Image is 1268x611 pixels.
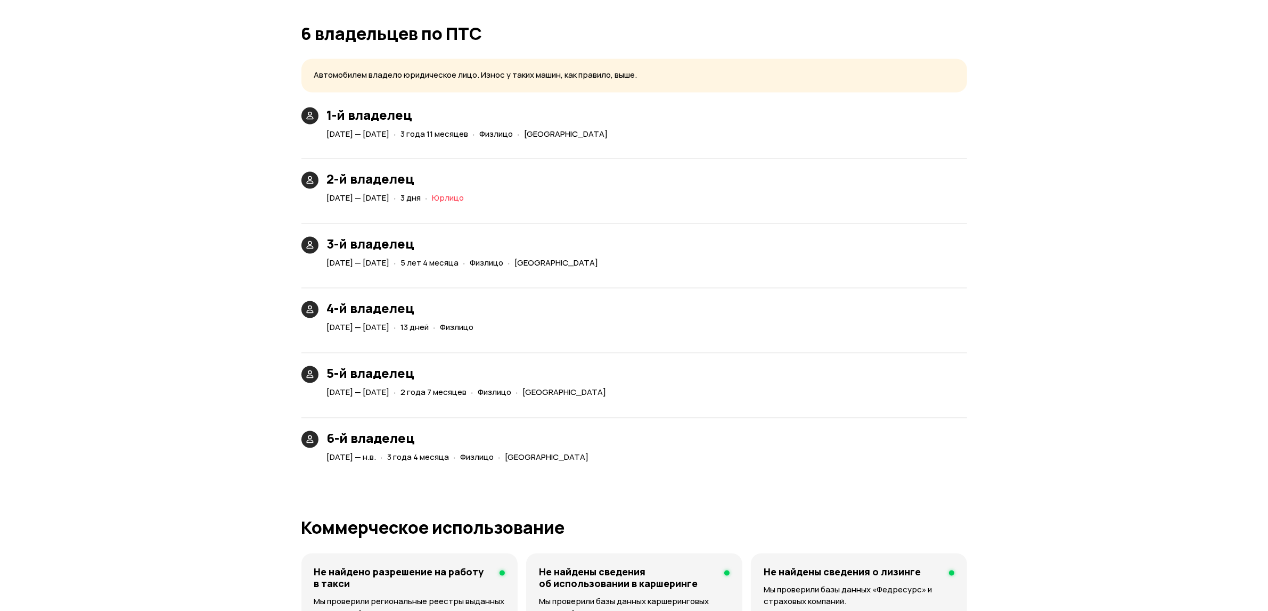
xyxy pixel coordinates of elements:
span: [GEOGRAPHIC_DATA] [505,452,589,463]
p: Мы проверили базы данных «Федресурс» и страховых компаний. [764,584,954,608]
span: [GEOGRAPHIC_DATA] [523,387,607,398]
h3: 6-й владелец [327,431,593,446]
span: · [508,254,511,272]
span: · [381,449,383,466]
span: 2 года 7 месяцев [401,387,467,398]
span: 3 года 4 месяца [388,452,449,463]
span: [DATE] — [DATE] [327,322,390,333]
span: [DATE] — н.в. [327,452,377,463]
span: Физлицо [440,322,474,333]
span: · [426,189,428,207]
span: [GEOGRAPHIC_DATA] [515,258,599,269]
h3: 5-й владелец [327,366,611,381]
span: · [471,384,474,401]
span: · [463,254,466,272]
h4: Не найдено разрешение на работу в такси [314,566,491,590]
span: · [394,125,397,143]
h3: 4-й владелец [327,301,478,316]
p: Автомобилем владело юридическое лицо. Износ у таких машин, как правило, выше. [314,70,954,81]
h3: 1-й владелец [327,108,612,122]
span: · [433,319,436,336]
h1: 6 владельцев по ПТС [301,24,967,43]
h3: 2-й владелец [327,172,469,187]
span: Физлицо [480,128,513,139]
span: Физлицо [461,452,494,463]
span: · [394,384,397,401]
span: · [498,449,501,466]
span: · [454,449,456,466]
span: · [518,125,520,143]
span: · [394,189,397,207]
span: · [473,125,476,143]
h1: Коммерческое использование [301,518,967,538]
span: [DATE] — [DATE] [327,128,390,139]
span: [GEOGRAPHIC_DATA] [525,128,608,139]
span: · [394,319,397,336]
h4: Не найдены сведения о лизинге [764,566,921,578]
span: Юрлицо [432,193,464,204]
span: [DATE] — [DATE] [327,258,390,269]
span: 13 дней [401,322,429,333]
span: 3 дня [401,193,421,204]
span: · [394,254,397,272]
span: [DATE] — [DATE] [327,387,390,398]
h4: Не найдены сведения об использовании в каршеринге [539,566,716,590]
span: Физлицо [470,258,504,269]
span: 3 года 11 месяцев [401,128,469,139]
span: [DATE] — [DATE] [327,193,390,204]
h3: 3-й владелец [327,237,603,252]
span: Физлицо [478,387,512,398]
span: 5 лет 4 месяца [401,258,459,269]
span: · [516,384,519,401]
